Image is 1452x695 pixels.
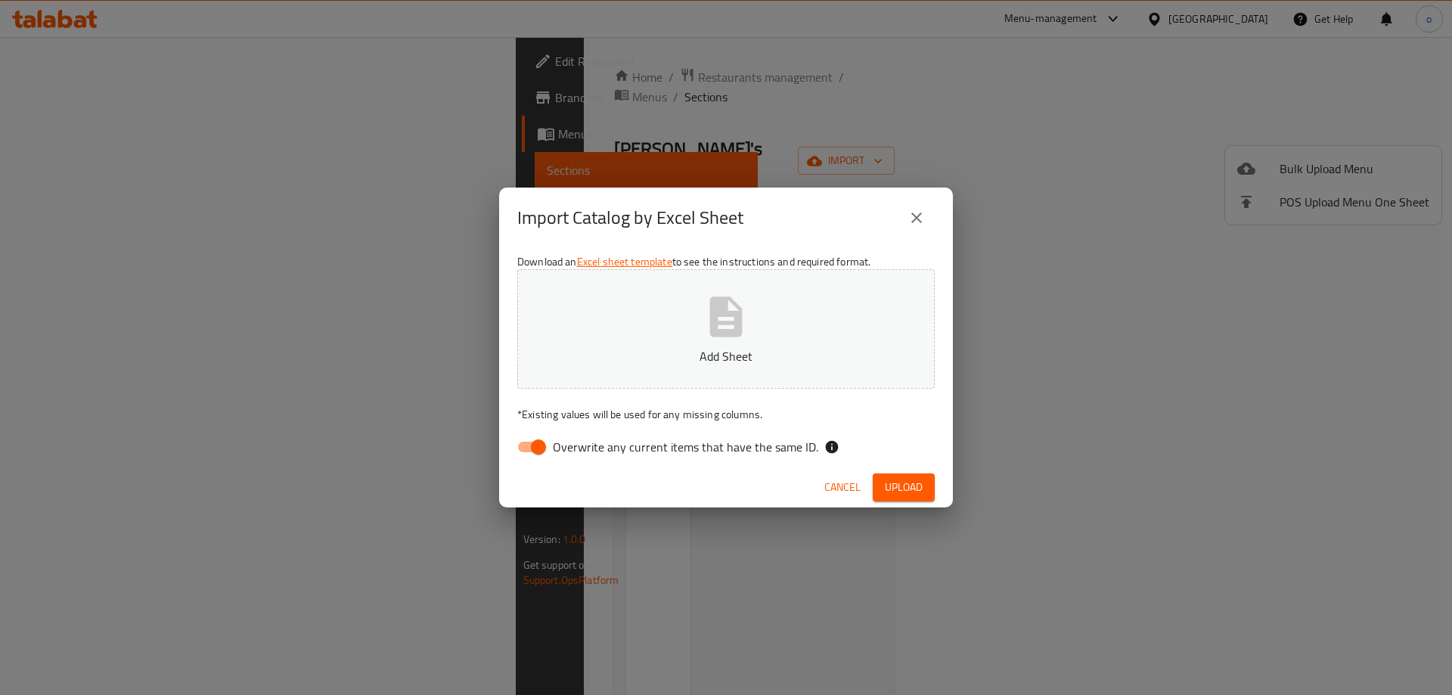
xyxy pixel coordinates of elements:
button: close [898,200,935,236]
button: Upload [873,473,935,501]
button: Add Sheet [517,269,935,389]
p: Add Sheet [541,347,911,365]
p: Existing values will be used for any missing columns. [517,407,935,422]
a: Excel sheet template [577,252,672,271]
span: Upload [885,478,923,497]
span: Overwrite any current items that have the same ID. [553,438,818,456]
h2: Import Catalog by Excel Sheet [517,206,743,230]
button: Cancel [818,473,867,501]
div: Download an to see the instructions and required format. [499,248,953,467]
svg: If the overwrite option isn't selected, then the items that match an existing ID will be ignored ... [824,439,839,455]
span: Cancel [824,478,861,497]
